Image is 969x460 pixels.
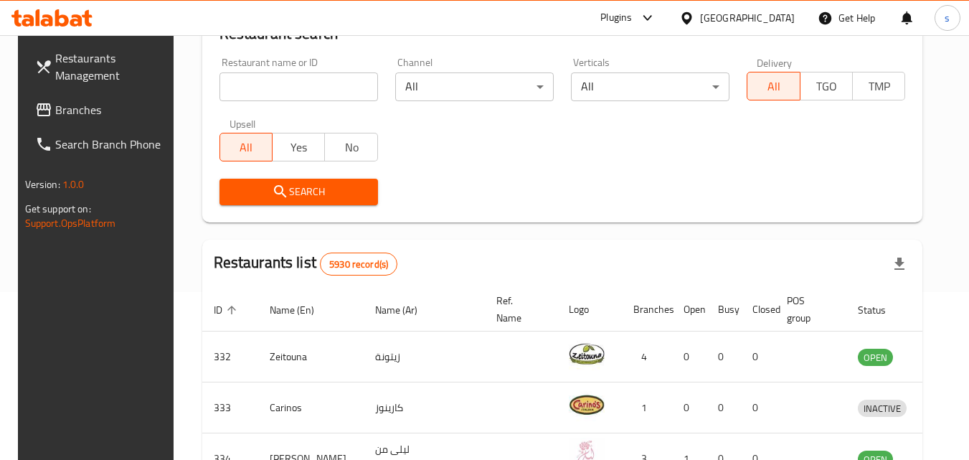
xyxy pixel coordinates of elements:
span: INACTIVE [858,400,907,417]
td: 333 [202,382,258,433]
input: Search for restaurant name or ID.. [219,72,378,101]
span: All [226,137,267,158]
td: 0 [741,332,775,382]
th: Branches [622,288,672,332]
td: 0 [741,382,775,433]
span: TGO [806,76,847,97]
label: Delivery [757,57,793,67]
div: All [571,72,729,101]
div: Total records count [320,253,397,276]
a: Branches [24,93,180,127]
a: Search Branch Phone [24,127,180,161]
th: Busy [706,288,741,332]
span: Get support on: [25,200,91,218]
span: Branches [55,101,169,118]
button: Search [219,179,378,205]
td: 332 [202,332,258,382]
div: All [395,72,554,101]
div: Export file [882,247,917,281]
th: Closed [741,288,775,332]
span: Search [231,183,367,201]
button: TGO [800,72,853,100]
td: 1 [622,382,672,433]
button: TMP [852,72,905,100]
h2: Restaurants list [214,252,398,276]
img: Carinos [569,387,605,423]
button: Yes [272,133,325,161]
img: Zeitouna [569,336,605,372]
td: زيتونة [364,332,485,382]
td: 0 [672,382,706,433]
span: 5930 record(s) [321,258,397,271]
span: ID [214,301,241,319]
span: Name (Ar) [375,301,436,319]
span: Restaurants Management [55,50,169,84]
td: كارينوز [364,382,485,433]
td: Carinos [258,382,364,433]
th: Logo [557,288,622,332]
h2: Restaurant search [219,23,906,44]
div: Plugins [600,9,632,27]
span: Yes [278,137,319,158]
label: Upsell [230,118,256,128]
button: All [219,133,273,161]
td: 4 [622,332,672,382]
a: Support.OpsPlatform [25,214,116,233]
span: POS group [787,292,829,327]
span: No [331,137,372,158]
span: Status [858,301,904,319]
td: 0 [706,382,741,433]
span: Version: [25,175,60,194]
td: 0 [672,332,706,382]
span: OPEN [858,349,893,366]
span: Search Branch Phone [55,136,169,153]
span: 1.0.0 [62,175,85,194]
span: s [945,10,950,26]
button: All [747,72,800,100]
div: [GEOGRAPHIC_DATA] [700,10,795,26]
div: OPEN [858,349,893,366]
span: Ref. Name [496,292,540,327]
span: TMP [859,76,899,97]
td: 0 [706,332,741,382]
button: No [324,133,377,161]
span: Name (En) [270,301,333,319]
a: Restaurants Management [24,41,180,93]
th: Open [672,288,706,332]
td: Zeitouna [258,332,364,382]
div: INACTIVE [858,400,907,417]
span: All [753,76,794,97]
